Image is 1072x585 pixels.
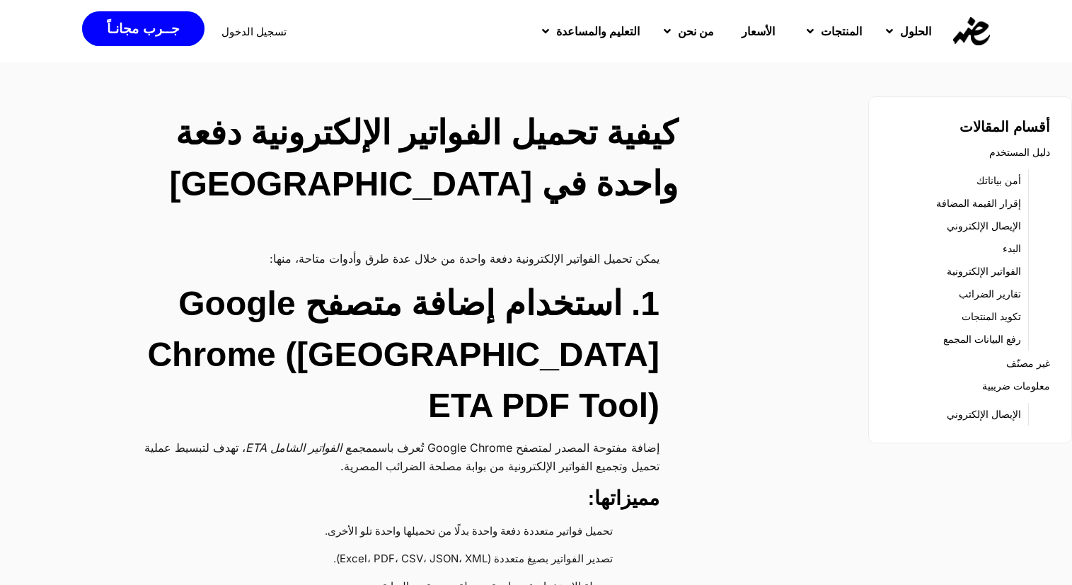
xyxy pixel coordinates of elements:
[246,441,371,455] em: مجمع الفواتير الشامل ETA
[976,171,1021,191] a: أمن بياناتك
[900,23,931,40] span: الحلول
[1006,353,1050,373] a: غير مصنّف
[959,284,1021,304] a: تقارير الضرائب
[821,23,862,40] span: المنتجات
[936,193,1021,213] a: إقرار القيمة المضافة
[947,404,1021,424] a: الإيصال الإلكتروني
[953,17,990,45] img: eDariba
[943,329,1021,349] a: رفع البيانات المجمع
[528,13,650,50] a: التعليم والمساعدة
[132,108,678,210] h2: كيفية تحميل الفواتير الإلكترونية دفعة واحدة في [GEOGRAPHIC_DATA]
[982,376,1050,396] a: معلومات ضريبية
[556,23,640,40] span: التعليم والمساعدة
[129,518,631,546] li: تحميل فواتير متعددة دفعة واحدة بدلًا من تحميلها واحدة تلو الأخرى.
[221,26,287,37] a: تسجيل الدخول
[947,216,1021,236] a: الإيصال الإلكتروني
[872,13,941,50] a: الحلول
[989,142,1050,162] a: دليل المستخدم
[650,13,724,50] a: من نحن
[678,23,714,40] span: من نحن
[107,22,179,35] span: جــرب مجانـاً
[115,486,659,511] h3: مميزاتها:
[115,438,659,475] p: إضافة مفتوحة المصدر لمتصفح Google Chrome تُعرف باسم ، تهدف لتبسيط عملية تحميل وتجميع الفواتير الإ...
[129,546,631,574] li: تصدير الفواتير بصيغ متعددة (Excel، PDF، CSV، JSON، XML).
[724,13,793,50] a: الأسعار
[82,11,204,46] a: جــرب مجانـاً
[962,307,1021,326] a: تكويد المنتجات
[115,278,659,431] h2: 1. استخدام إضافة متصفح Google Chrome ([GEOGRAPHIC_DATA] ETA PDF Tool)
[793,13,872,50] a: المنتجات
[947,261,1021,281] a: الفواتير الإلكترونية
[115,249,659,268] p: يمكن تحميل الفواتير الإلكترونية دفعة واحدة من خلال عدة طرق وأدوات متاحة، منها:
[1003,239,1021,259] a: البدء
[959,119,1050,135] strong: أقسام المقالات
[742,23,775,40] span: الأسعار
